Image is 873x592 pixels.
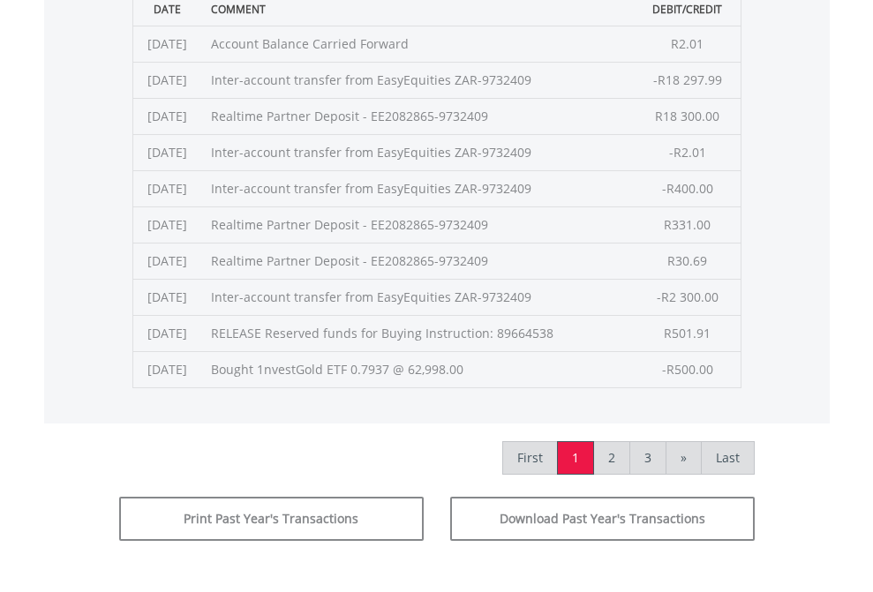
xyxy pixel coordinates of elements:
td: Inter-account transfer from EasyEquities ZAR-9732409 [202,170,636,206]
span: -R18 297.99 [653,71,722,88]
td: Inter-account transfer from EasyEquities ZAR-9732409 [202,62,636,98]
td: [DATE] [132,62,202,98]
a: First [502,441,558,475]
td: [DATE] [132,351,202,387]
button: Download Past Year's Transactions [450,497,755,541]
span: -R400.00 [662,180,713,197]
span: R2.01 [671,35,704,52]
td: [DATE] [132,134,202,170]
a: 2 [593,441,630,475]
span: -R2 300.00 [657,289,719,305]
td: Realtime Partner Deposit - EE2082865-9732409 [202,206,636,243]
td: Account Balance Carried Forward [202,26,636,62]
td: [DATE] [132,170,202,206]
a: 1 [557,441,594,475]
td: [DATE] [132,315,202,351]
td: Inter-account transfer from EasyEquities ZAR-9732409 [202,279,636,315]
td: [DATE] [132,243,202,279]
td: Bought 1nvestGold ETF 0.7937 @ 62,998.00 [202,351,636,387]
a: » [666,441,702,475]
span: R18 300.00 [655,108,719,124]
td: Inter-account transfer from EasyEquities ZAR-9732409 [202,134,636,170]
td: RELEASE Reserved funds for Buying Instruction: 89664538 [202,315,636,351]
td: [DATE] [132,26,202,62]
a: 3 [629,441,666,475]
span: -R2.01 [669,144,706,161]
td: Realtime Partner Deposit - EE2082865-9732409 [202,243,636,279]
span: R331.00 [664,216,711,233]
span: R501.91 [664,325,711,341]
td: Realtime Partner Deposit - EE2082865-9732409 [202,98,636,134]
span: R30.69 [667,252,707,269]
td: [DATE] [132,279,202,315]
a: Last [701,441,755,475]
button: Print Past Year's Transactions [119,497,424,541]
span: -R500.00 [662,361,713,378]
td: [DATE] [132,206,202,243]
td: [DATE] [132,98,202,134]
